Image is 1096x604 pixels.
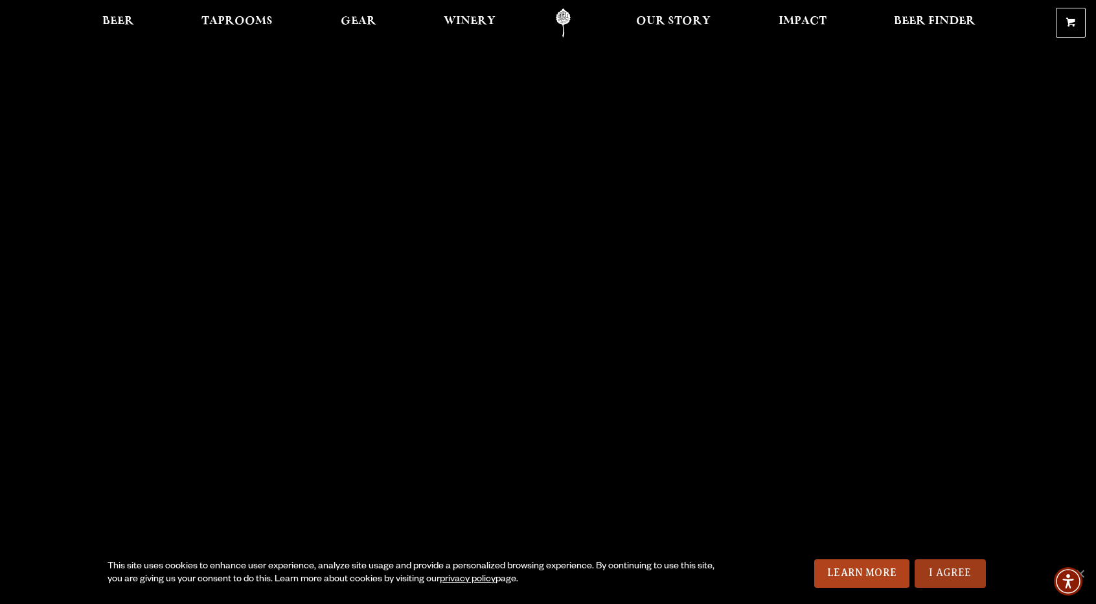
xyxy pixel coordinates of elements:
a: Gear [332,8,385,38]
span: Impact [779,16,827,27]
a: Winery [435,8,504,38]
a: privacy policy [440,575,496,585]
span: Beer [102,16,134,27]
div: Accessibility Menu [1054,567,1082,596]
a: I Agree [915,559,986,588]
a: Beer [94,8,143,38]
div: This site uses cookies to enhance user experience, analyze site usage and provide a personalized ... [108,561,726,587]
span: Our Story [636,16,711,27]
a: Beer Finder [885,8,984,38]
span: Winery [444,16,496,27]
span: Beer Finder [894,16,976,27]
a: Our Story [628,8,719,38]
a: Odell Home [539,8,588,38]
span: Gear [341,16,376,27]
a: Impact [770,8,835,38]
span: Taprooms [201,16,273,27]
a: Learn More [814,559,909,588]
a: Taprooms [193,8,281,38]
